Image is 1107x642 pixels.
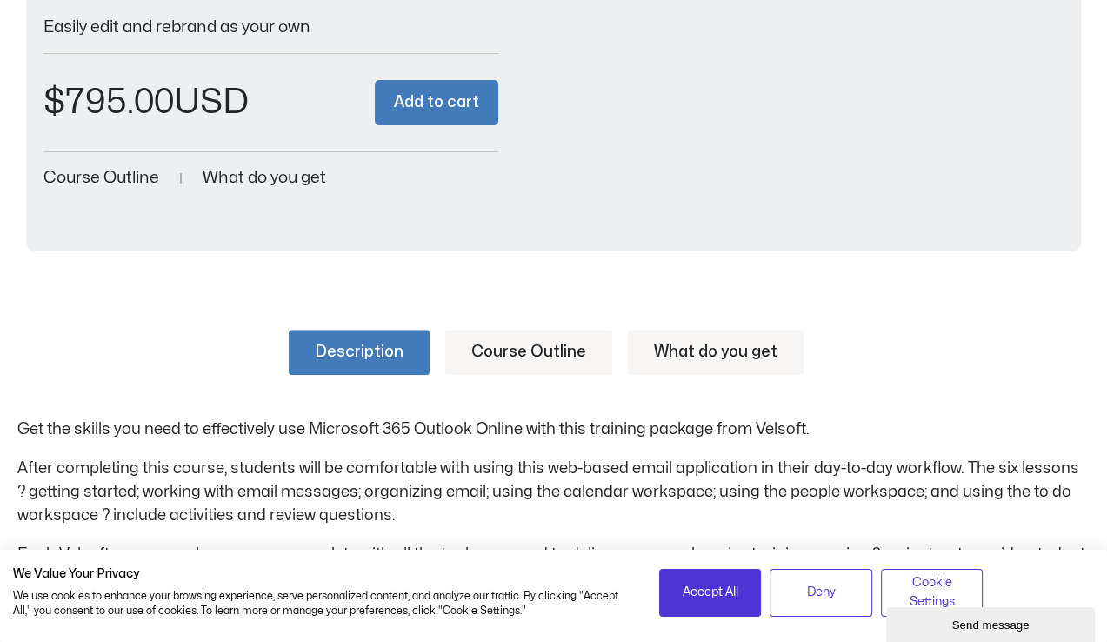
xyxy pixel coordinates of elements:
[17,457,1090,527] p: After completing this course, students will be comfortable with using this web-based email applic...
[43,85,65,119] span: $
[43,85,174,119] bdi: 795.00
[886,604,1098,642] iframe: chat widget
[806,583,835,602] span: Deny
[659,569,762,617] button: Accept all cookies
[203,170,326,186] a: What do you get
[770,569,872,617] button: Deny all cookies
[682,583,737,602] span: Accept All
[445,330,612,375] a: Course Outline
[289,330,430,375] a: Description
[13,566,633,582] h2: We Value Your Privacy
[375,80,498,126] button: Add to cart
[881,569,984,617] button: Adjust cookie preferences
[43,19,498,36] p: Easily edit and rebrand as your own
[628,330,804,375] a: What do you get
[892,573,972,612] span: Cookie Settings
[43,170,159,186] a: Course Outline
[17,418,1090,441] p: Get the skills you need to effectively use Microsoft 365 Outlook Online with this training packag...
[13,589,633,619] p: We use cookies to enhance your browsing experience, serve personalized content, and analyze our t...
